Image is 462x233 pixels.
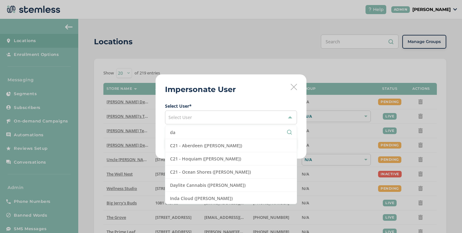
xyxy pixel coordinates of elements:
li: Inda Cloud ([PERSON_NAME]) [165,192,297,205]
h2: Impersonate User [165,84,236,95]
li: C21 - Aberdeen ([PERSON_NAME]) [165,139,297,152]
input: Search [170,129,292,136]
li: C21 - Hoquiam ([PERSON_NAME]) [165,152,297,165]
span: Select User [168,114,192,120]
li: C21 - Ocean Shores ([PERSON_NAME]) [165,165,297,179]
label: Select User [165,103,297,109]
li: Daylite Cannabis ([PERSON_NAME]) [165,179,297,192]
iframe: Chat Widget [431,203,462,233]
